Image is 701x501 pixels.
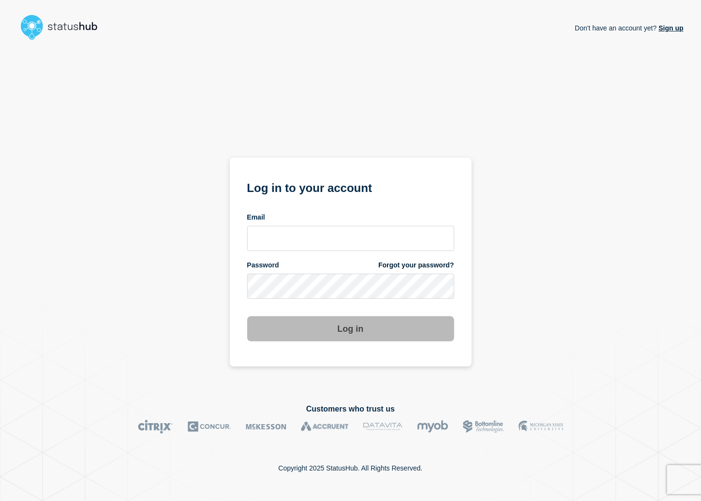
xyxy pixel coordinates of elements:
[247,316,454,341] button: Log in
[657,24,684,32] a: Sign up
[17,12,109,43] img: StatusHub logo
[247,178,454,196] h1: Log in to your account
[188,420,231,434] img: Concur logo
[278,464,422,472] p: Copyright 2025 StatusHub. All Rights Reserved.
[378,261,454,270] a: Forgot your password?
[519,420,564,434] img: MSU logo
[247,274,454,299] input: password input
[463,420,504,434] img: Bottomline logo
[247,261,279,270] span: Password
[301,420,349,434] img: Accruent logo
[246,420,286,434] img: McKesson logo
[417,420,448,434] img: myob logo
[363,420,403,434] img: DataVita logo
[575,16,684,40] p: Don't have an account yet?
[138,420,173,434] img: Citrix logo
[17,405,684,413] h2: Customers who trust us
[247,213,265,222] span: Email
[247,226,454,251] input: email input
